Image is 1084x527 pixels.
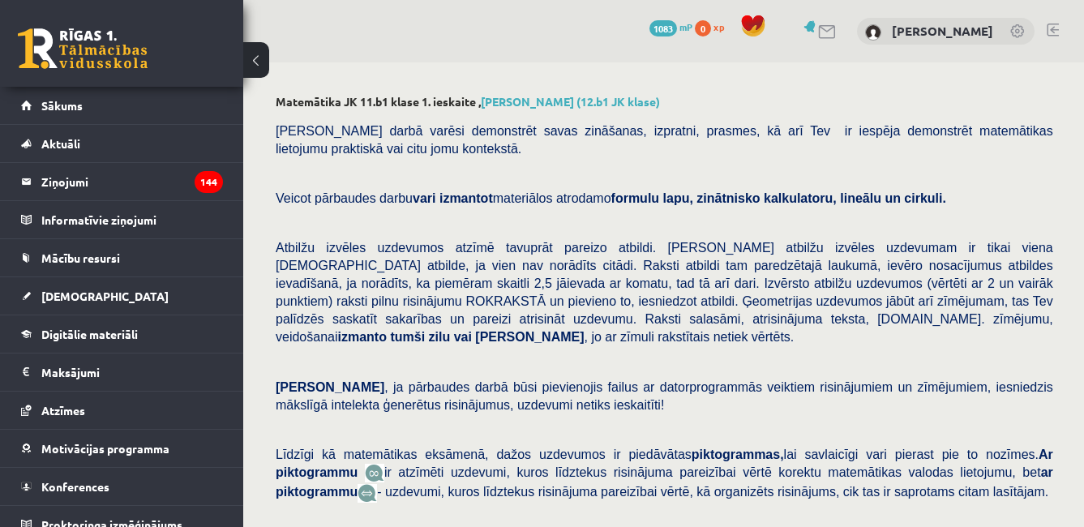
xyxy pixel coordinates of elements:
span: Sākums [41,98,83,113]
span: xp [713,20,724,33]
a: [DEMOGRAPHIC_DATA] [21,277,223,315]
span: Atbilžu izvēles uzdevumos atzīmē tavuprāt pareizo atbildi. [PERSON_NAME] atbilžu izvēles uzdevuma... [276,241,1053,344]
span: mP [679,20,692,33]
a: Konferences [21,468,223,505]
span: [DEMOGRAPHIC_DATA] [41,289,169,303]
span: Konferences [41,479,109,494]
img: wKvN42sLe3LLwAAAABJRU5ErkJggg== [358,484,377,503]
b: tumši zilu vai [PERSON_NAME] [390,330,584,344]
a: Maksājumi [21,353,223,391]
span: Motivācijas programma [41,441,169,456]
a: Digitālie materiāli [21,315,223,353]
legend: Maksājumi [41,353,223,391]
a: Informatīvie ziņojumi [21,201,223,238]
h2: Matemātika JK 11.b1 klase 1. ieskaite , [276,95,1061,109]
a: Rīgas 1. Tālmācības vidusskola [18,28,148,69]
b: piktogrammas, [692,448,784,461]
span: Atzīmes [41,403,85,418]
a: Aktuāli [21,125,223,162]
span: Digitālie materiāli [41,327,138,341]
span: [PERSON_NAME] [276,380,384,394]
a: [PERSON_NAME] [892,23,993,39]
span: Mācību resursi [41,251,120,265]
span: Aktuāli [41,136,80,151]
a: Atzīmes [21,392,223,429]
a: Ziņojumi144 [21,163,223,200]
a: 1083 mP [649,20,692,33]
img: Daniels Badaško [865,24,881,41]
i: 144 [195,171,223,193]
img: JfuEzvunn4EvwAAAAASUVORK5CYII= [365,464,384,482]
span: [PERSON_NAME] darbā varēsi demonstrēt savas zināšanas, izpratni, prasmes, kā arī Tev ir iespēja d... [276,124,1053,156]
a: Motivācijas programma [21,430,223,467]
span: 0 [695,20,711,36]
span: Veicot pārbaudes darbu materiālos atrodamo [276,191,946,205]
b: izmanto [338,330,387,344]
legend: Informatīvie ziņojumi [41,201,223,238]
b: formulu lapu, zinātnisko kalkulatoru, lineālu un cirkuli. [611,191,946,205]
span: ir atzīmēti uzdevumi, kuros līdztekus risinājuma pareizībai vērtē korektu matemātikas valodas lie... [276,465,1053,499]
a: Sākums [21,87,223,124]
a: 0 xp [695,20,732,33]
span: , ja pārbaudes darbā būsi pievienojis failus ar datorprogrammās veiktiem risinājumiem un zīmējumi... [276,380,1053,412]
legend: Ziņojumi [41,163,223,200]
b: vari izmantot [413,191,493,205]
a: Mācību resursi [21,239,223,276]
span: 1083 [649,20,677,36]
span: - uzdevumi, kuros līdztekus risinājuma pareizībai vērtē, kā organizēts risinājums, cik tas ir sap... [377,485,1048,499]
a: [PERSON_NAME] (12.b1 JK klase) [481,94,660,109]
span: Līdzīgi kā matemātikas eksāmenā, dažos uzdevumos ir piedāvātas lai savlaicīgi vari pierast pie to... [276,448,1053,479]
